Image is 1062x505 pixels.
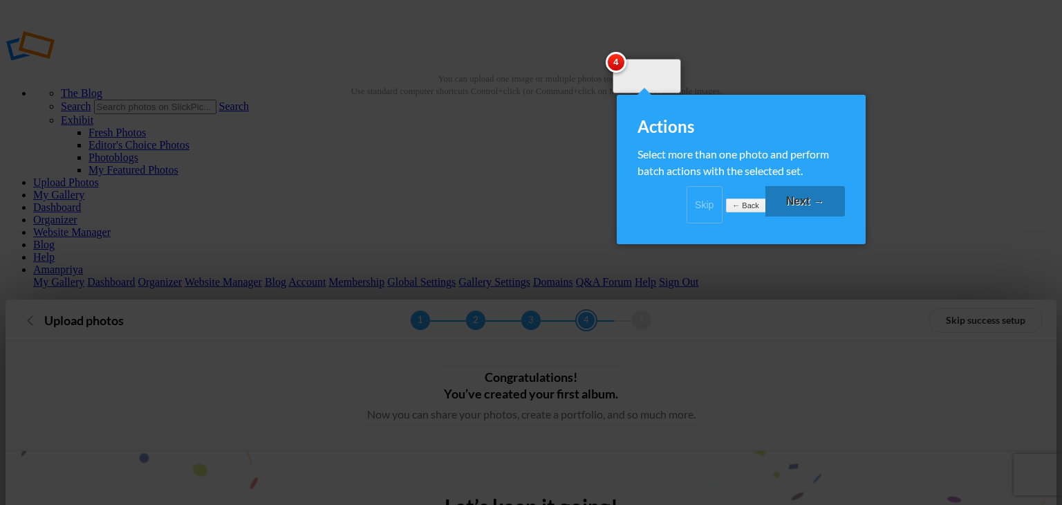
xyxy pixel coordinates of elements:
div: Actions [637,116,845,138]
a: Skip [687,186,723,223]
div: Select more than one photo and perform batch actions with the selected set. [637,146,845,179]
span: 4 [606,52,626,73]
a: Next → [765,186,845,217]
a: ← Back [726,199,765,213]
